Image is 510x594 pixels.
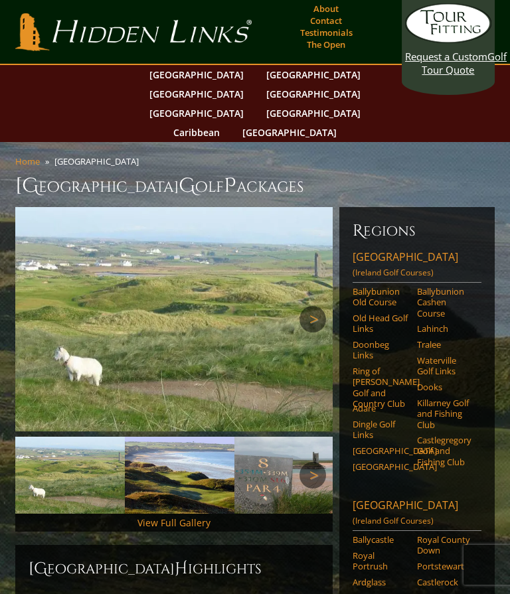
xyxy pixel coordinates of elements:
[224,173,236,199] span: P
[417,323,473,334] a: Lahinch
[29,558,319,579] h2: [GEOGRAPHIC_DATA] ighlights
[353,550,408,572] a: Royal Portrush
[405,50,487,63] span: Request a Custom
[143,65,250,84] a: [GEOGRAPHIC_DATA]
[353,461,408,472] a: [GEOGRAPHIC_DATA]
[307,11,345,30] a: Contact
[175,558,188,579] span: H
[353,515,434,526] span: (Ireland Golf Courses)
[299,462,326,488] a: Next
[297,23,356,42] a: Testimonials
[54,155,144,167] li: [GEOGRAPHIC_DATA]
[353,313,408,334] a: Old Head Golf Links
[353,286,408,308] a: Ballybunion Old Course
[137,516,211,529] a: View Full Gallery
[353,577,408,587] a: Ardglass
[417,398,473,430] a: Killarney Golf and Fishing Club
[15,173,495,199] h1: [GEOGRAPHIC_DATA] olf ackages
[417,577,473,587] a: Castlerock
[143,104,250,123] a: [GEOGRAPHIC_DATA]
[179,173,195,199] span: G
[260,65,367,84] a: [GEOGRAPHIC_DATA]
[353,534,408,545] a: Ballycastle
[417,561,473,571] a: Portstewart
[15,155,40,167] a: Home
[417,286,473,319] a: Ballybunion Cashen Course
[417,534,473,556] a: Royal County Down
[405,3,491,76] a: Request a CustomGolf Tour Quote
[417,435,473,467] a: Castlegregory Golf and Fishing Club
[260,84,367,104] a: [GEOGRAPHIC_DATA]
[353,366,408,409] a: Ring of [PERSON_NAME] Golf and Country Club
[353,250,481,283] a: [GEOGRAPHIC_DATA](Ireland Golf Courses)
[353,419,408,441] a: Dingle Golf Links
[353,339,408,361] a: Doonbeg Links
[353,267,434,278] span: (Ireland Golf Courses)
[417,355,473,377] a: Waterville Golf Links
[299,306,326,333] a: Next
[143,84,250,104] a: [GEOGRAPHIC_DATA]
[303,35,349,54] a: The Open
[236,123,343,142] a: [GEOGRAPHIC_DATA]
[167,123,226,142] a: Caribbean
[353,498,481,531] a: [GEOGRAPHIC_DATA](Ireland Golf Courses)
[353,403,408,413] a: Adare
[353,220,481,242] h6: Regions
[417,382,473,392] a: Dooks
[260,104,367,123] a: [GEOGRAPHIC_DATA]
[353,445,408,456] a: [GEOGRAPHIC_DATA]
[417,339,473,350] a: Tralee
